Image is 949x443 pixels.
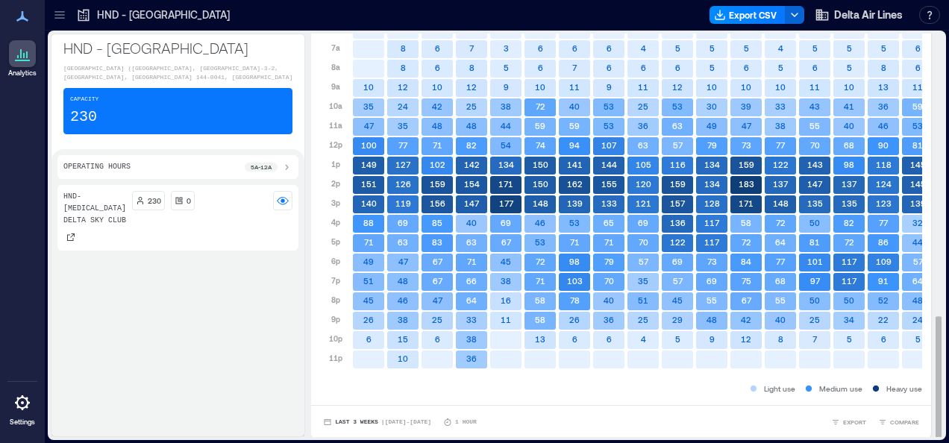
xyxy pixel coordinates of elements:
text: 135 [807,198,823,208]
text: 71 [433,140,442,150]
text: 147 [464,198,480,208]
text: 59 [912,101,923,111]
text: 127 [395,160,411,169]
text: 140 [361,198,377,208]
text: 6 [915,63,921,72]
text: 25 [638,315,648,324]
text: 177 [499,198,514,208]
text: 72 [536,101,545,111]
text: 139 [567,198,583,208]
p: 5a - 12a [251,163,272,172]
p: 5p [331,236,340,248]
text: 100 [361,140,377,150]
text: 38 [501,276,511,286]
text: 36 [604,315,614,324]
text: 4 [778,43,783,53]
text: 64 [912,276,923,286]
p: 10a [329,100,342,112]
a: Analytics [4,36,41,82]
text: 137 [773,179,789,189]
text: 51 [638,295,648,305]
text: 40 [604,295,614,305]
text: 16 [501,295,511,305]
text: 24 [912,315,923,324]
text: 101 [807,257,823,266]
text: 162 [567,179,583,189]
text: 12 [398,82,408,92]
text: 72 [742,237,751,247]
text: 74 [536,140,545,150]
text: 55 [809,121,820,131]
text: 6 [607,63,612,72]
text: 134 [704,160,720,169]
text: 38 [501,101,511,111]
text: 85 [432,218,442,227]
text: 122 [670,237,686,247]
text: 25 [638,101,648,111]
text: 64 [466,295,477,305]
text: 57 [639,257,649,266]
text: 72 [776,218,786,227]
text: 136 [670,218,686,227]
text: 10 [741,82,751,92]
button: Delta Air Lines [810,3,907,27]
p: 7a [331,42,340,54]
text: 71 [467,257,477,266]
text: 26 [363,315,374,324]
text: 10 [844,82,854,92]
text: 102 [430,160,445,169]
text: 13 [878,82,889,92]
p: 1p [331,158,340,170]
text: 68 [844,140,854,150]
text: 25 [466,101,477,111]
text: 86 [878,237,889,247]
text: 53 [912,121,923,131]
text: 6 [435,43,440,53]
text: 77 [879,218,889,227]
text: 32 [912,218,923,227]
p: Operating Hours [63,161,131,173]
text: 13 [535,334,545,344]
text: 6 [572,334,577,344]
text: 82 [844,218,854,227]
text: 48 [707,315,717,324]
text: 57 [673,140,683,150]
text: 33 [466,315,477,324]
text: 40 [569,101,580,111]
text: 63 [398,237,408,247]
text: 73 [742,140,751,150]
text: 12 [672,82,683,92]
text: 159 [670,179,686,189]
text: 46 [398,295,408,305]
p: 12p [329,139,342,151]
text: 5 [710,43,715,53]
text: 53 [535,237,545,247]
text: 45 [501,257,511,266]
text: 154 [464,179,480,189]
text: 38 [398,315,408,324]
text: 73 [707,257,717,266]
text: 12 [466,82,477,92]
text: 40 [775,315,786,324]
text: 11 [809,82,820,92]
text: 117 [704,237,720,247]
text: 6 [366,334,372,344]
text: 53 [604,101,614,111]
text: 48 [432,121,442,131]
text: 5 [710,63,715,72]
text: 171 [739,198,754,208]
text: 15 [398,334,408,344]
text: 128 [704,198,720,208]
text: 6 [812,63,818,72]
text: 11 [501,315,511,324]
text: 6 [641,63,646,72]
text: 149 [361,160,377,169]
text: 25 [432,315,442,324]
text: 46 [535,218,545,227]
text: 137 [842,179,857,189]
text: 5 [847,43,852,53]
text: 98 [844,160,854,169]
text: 33 [775,101,786,111]
text: 79 [604,257,614,266]
text: 6 [435,63,440,72]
